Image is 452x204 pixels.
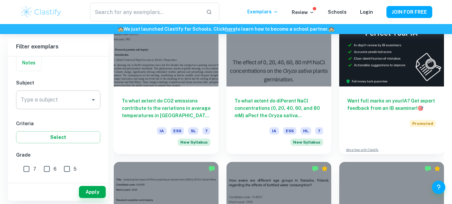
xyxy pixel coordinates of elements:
a: Advertise with Clastify [346,148,378,152]
span: 🏫 [329,26,334,32]
span: HL [300,127,311,135]
h6: Criteria [16,120,100,127]
img: Marked [208,165,215,172]
h6: Filter exemplars [8,37,108,56]
span: 6 [54,165,57,173]
a: here [225,26,236,32]
img: Marked [425,165,431,172]
div: Premium [321,165,328,172]
h6: Subject [16,79,100,86]
span: 7 [33,165,36,173]
p: Exemplars [247,8,278,15]
span: IA [269,127,279,135]
span: 🏫 [118,26,123,32]
span: ESS [283,127,296,135]
img: Thumbnail [339,8,444,86]
a: Schools [328,9,347,15]
h6: Want full marks on your IA ? Get expert feedback from an IB examiner! [347,97,436,112]
button: Apply [79,186,106,198]
span: ESS [171,127,184,135]
p: Review [292,9,314,16]
span: IA [157,127,167,135]
a: Want full marks on yourIA? Get expert feedback from an IB examiner!PromotedAdvertise with Clastify [339,8,444,154]
button: Select [16,131,100,143]
div: Premium [434,165,441,172]
a: Login [360,9,373,15]
img: Marked [312,165,319,172]
h6: Grade [16,151,100,159]
span: New Syllabus [178,139,210,146]
input: Search for any exemplars... [90,3,200,21]
button: JOIN FOR FREE [386,6,432,18]
div: Starting from the May 2026 session, the ESS IA requirements have changed. We created this exempla... [290,139,323,146]
span: New Syllabus [290,139,323,146]
span: Promoted [410,120,436,127]
button: Notes [16,55,41,71]
span: 7 [202,127,210,135]
button: Help and Feedback [432,181,445,194]
h6: To what extent do CO2 emissions contribute to the variations in average temperatures in [GEOGRAPH... [122,97,210,119]
button: Open [89,95,98,105]
span: 5 [74,165,77,173]
span: 🎯 [418,106,423,111]
div: Starting from the May 2026 session, the ESS IA requirements have changed. We created this exempla... [178,139,210,146]
a: To what extent do diPerent NaCl concentrations (0, 20, 40, 60, and 80 mM) aPect the Oryza sativa ... [227,8,331,154]
span: 7 [315,127,323,135]
h6: We just launched Clastify for Schools. Click to learn how to become a school partner. [1,25,451,33]
a: To what extent do CO2 emissions contribute to the variations in average temperatures in [GEOGRAPH... [114,8,218,154]
h6: To what extent do diPerent NaCl concentrations (0, 20, 40, 60, and 80 mM) aPect the Oryza sativa ... [235,97,323,119]
span: SL [188,127,198,135]
img: Clastify logo [20,5,63,19]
